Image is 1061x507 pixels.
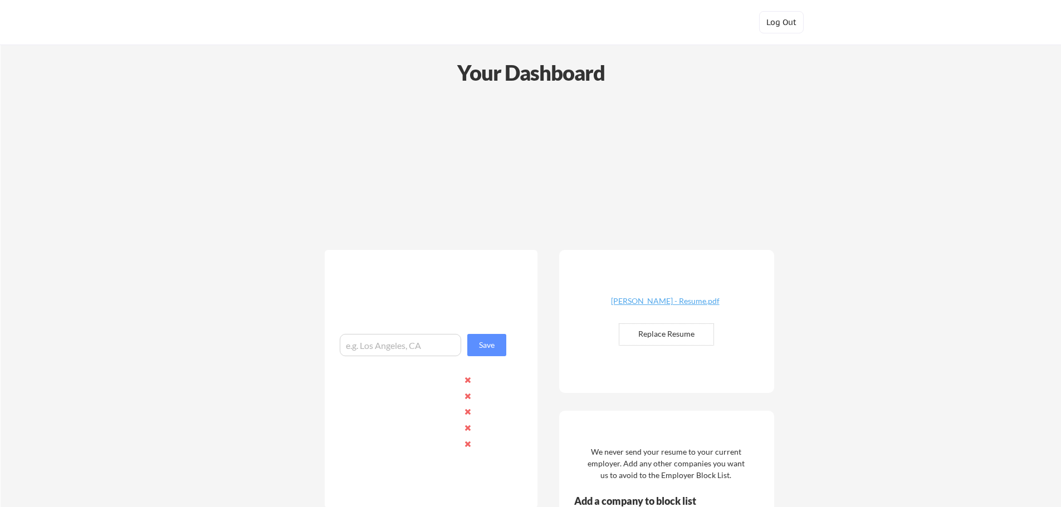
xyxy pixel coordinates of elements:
[586,446,745,481] div: We never send your resume to your current employer. Add any other companies you want us to avoid ...
[599,297,731,314] a: [PERSON_NAME] - Resume.pdf
[1,57,1061,88] div: Your Dashboard
[340,334,461,356] input: e.g. Los Angeles, CA
[599,297,731,305] div: [PERSON_NAME] - Resume.pdf
[467,334,506,356] button: Save
[574,496,713,506] div: Add a company to block list
[759,11,804,33] button: Log Out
